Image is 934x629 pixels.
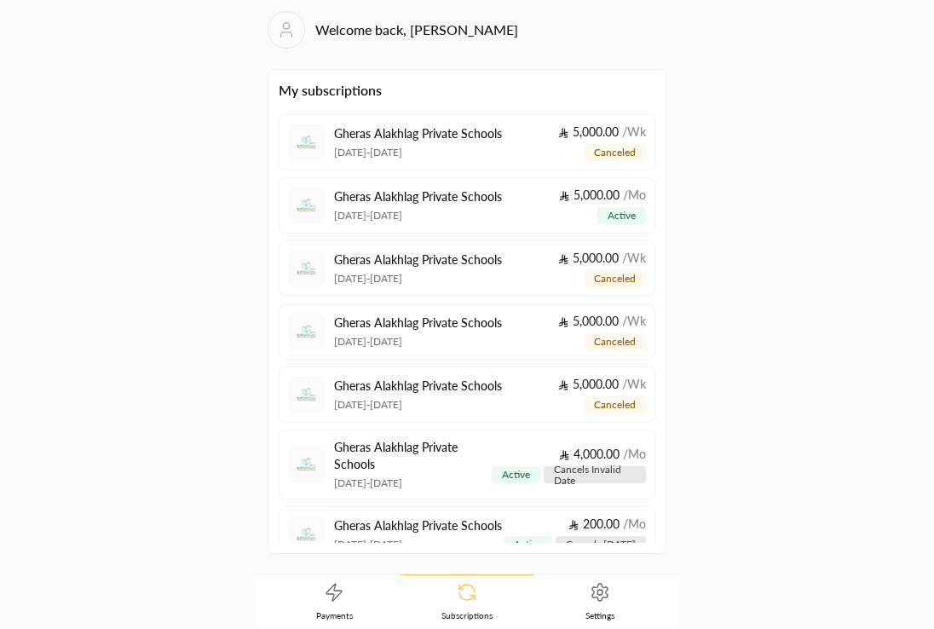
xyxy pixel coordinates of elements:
[279,240,655,297] a: LogoGheras Alakhlag Private Schools[DATE]-[DATE] 5,000.00 /Wkcanceled
[291,519,322,550] img: Logo
[622,124,646,139] span: / Wk
[558,376,646,393] p: 5,000.00
[585,609,614,621] span: Settings
[334,272,502,286] p: [DATE] - [DATE]
[334,398,502,412] p: [DATE] - [DATE]
[291,449,322,480] img: Logo
[622,377,646,391] span: / Wk
[401,574,533,628] a: Subscriptions
[622,251,646,265] span: / Wk
[533,575,666,628] a: Settings
[594,336,636,347] span: canceled
[559,187,646,204] p: 5,000.00
[279,506,655,563] a: LogoGheras Alakhlag Private Schools[DATE]-[DATE] 200.00 /Moactivecancels [DATE]
[559,446,646,463] p: 4,000.00
[291,127,322,158] img: Logo
[291,190,322,221] img: Logo
[334,538,502,551] p: [DATE] - [DATE]
[279,80,655,101] span: My subscriptions
[568,516,646,533] p: 200.00
[623,447,646,461] span: / Mo
[334,251,502,268] p: Gheras Alakhlag Private Schools
[316,609,353,621] span: Payments
[558,250,646,267] p: 5,000.00
[334,188,502,205] p: Gheras Alakhlag Private Schools
[566,539,636,550] span: cancels [DATE]
[279,303,655,360] a: LogoGheras Alakhlag Private Schools[DATE]-[DATE] 5,000.00 /Wkcanceled
[502,469,530,480] span: active
[334,146,502,159] p: [DATE] - [DATE]
[558,313,646,330] p: 5,000.00
[334,517,502,534] p: Gheras Alakhlag Private Schools
[334,209,502,222] p: [DATE] - [DATE]
[291,253,322,284] img: Logo
[594,399,636,410] span: canceled
[441,609,493,621] span: Subscriptions
[623,188,646,202] span: / Mo
[334,125,502,142] p: Gheras Alakhlag Private Schools
[622,314,646,328] span: / Wk
[514,539,542,550] span: active
[291,379,322,410] img: Logo
[279,177,655,234] a: LogoGheras Alakhlag Private Schools[DATE]-[DATE] 5,000.00 /Moactive
[334,335,502,349] p: [DATE] - [DATE]
[279,114,655,170] a: LogoGheras Alakhlag Private Schools[DATE]-[DATE] 5,000.00 /Wkcanceled
[279,366,655,423] a: LogoGheras Alakhlag Private Schools[DATE]-[DATE] 5,000.00 /Wkcanceled
[594,273,636,284] span: canceled
[334,378,502,395] p: Gheras Alakhlag Private Schools
[554,464,636,486] span: cancels invalid date
[334,314,502,332] p: Gheras Alakhlag Private Schools
[268,575,401,628] a: Payments
[623,516,646,531] span: / Mo
[334,476,492,490] p: [DATE] - [DATE]
[608,210,636,221] span: active
[594,147,636,158] span: canceled
[334,439,492,473] p: Gheras Alakhlag Private Schools
[315,20,518,40] h2: Welcome back, [PERSON_NAME]
[291,316,322,347] img: Logo
[279,430,655,499] a: LogoGheras Alakhlag Private Schools[DATE]-[DATE] 4,000.00 /Moactivecancels invalid date
[558,124,646,141] p: 5,000.00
